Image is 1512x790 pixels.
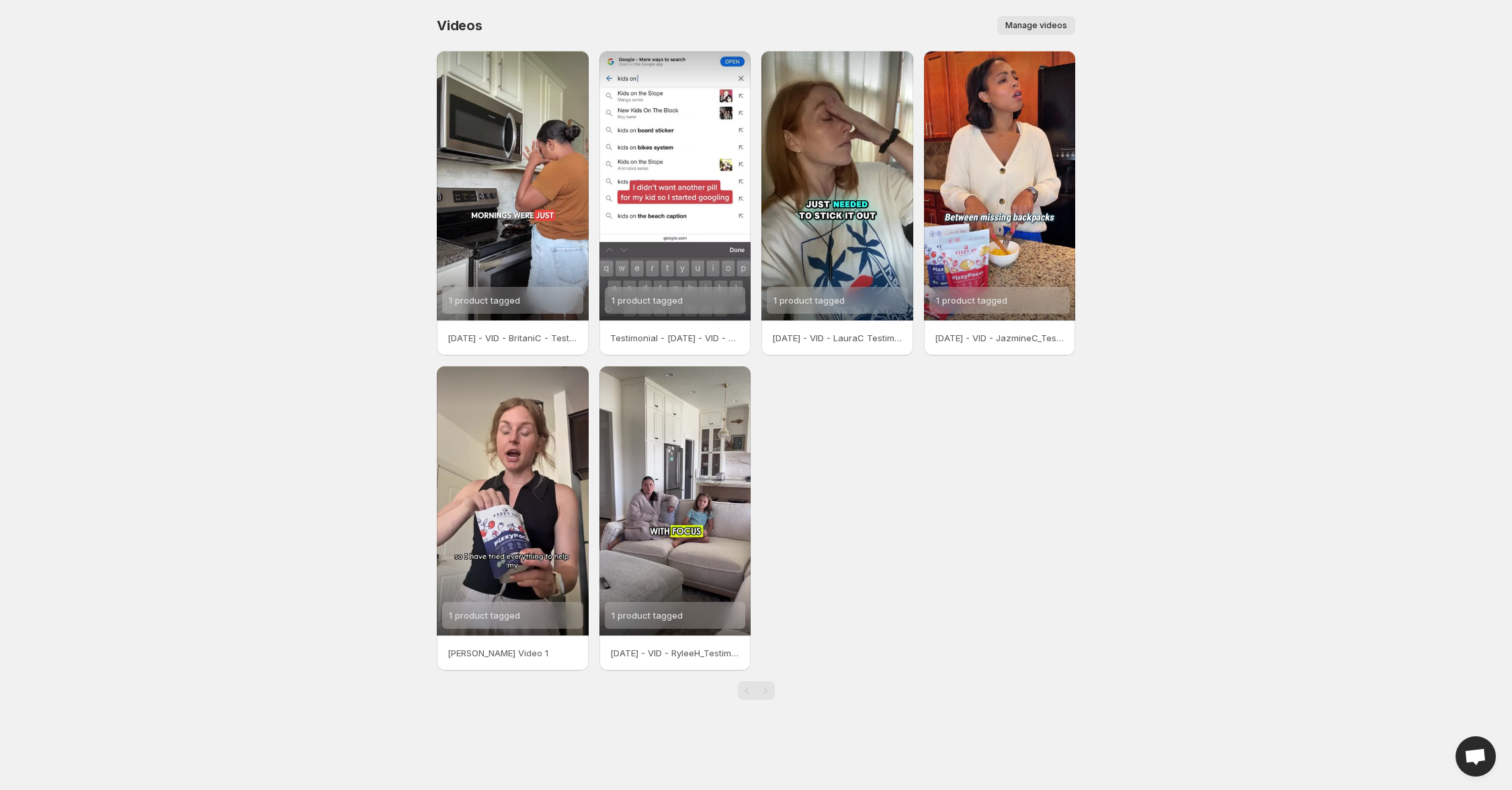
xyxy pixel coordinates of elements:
[1456,736,1496,777] a: Open chat
[936,295,1007,306] span: 1 product tagged
[612,610,683,621] span: 1 product tagged
[437,17,482,34] span: Videos
[1005,20,1067,31] span: Manage videos
[935,331,1065,345] p: [DATE] - VID - JazmineC_Testimonial Video 1
[448,646,578,660] p: [PERSON_NAME] Video 1
[610,331,741,345] p: Testimonial - [DATE] - VID - The Google Doctor Spiral 1
[448,331,578,345] p: [DATE] - VID - BritaniC - Testimonial Video 1
[772,331,902,345] p: [DATE] - VID - LauraC Testimonial Video 1
[449,610,520,621] span: 1 product tagged
[738,681,775,700] nav: Pagination
[449,295,520,306] span: 1 product tagged
[997,16,1075,35] button: Manage videos
[610,646,741,660] p: [DATE] - VID - RyleeH_Testimonial Videos 1
[612,295,683,306] span: 1 product tagged
[773,295,845,306] span: 1 product tagged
